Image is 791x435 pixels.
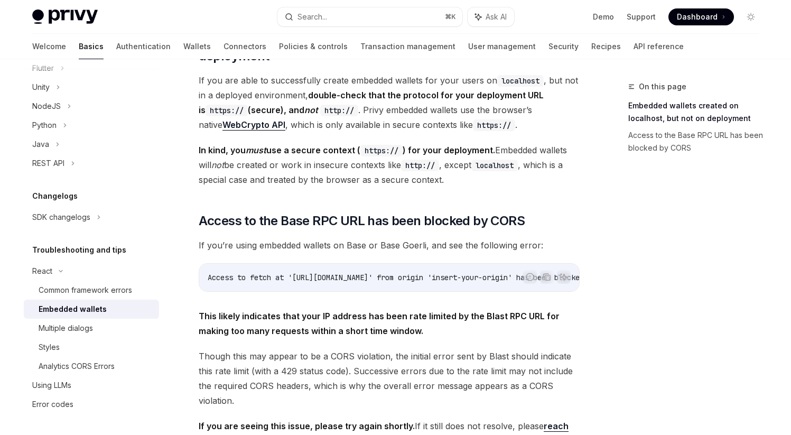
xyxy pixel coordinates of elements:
code: localhost [471,160,518,171]
a: Security [548,34,579,59]
a: Authentication [116,34,171,59]
a: WebCrypto API [222,119,285,131]
div: Multiple dialogs [39,322,93,335]
strong: This likely indicates that your IP address has been rate limited by the Blast RPC URL for making ... [199,311,560,336]
code: http:// [401,160,439,171]
a: Dashboard [668,8,734,25]
div: Analytics CORS Errors [39,360,115,373]
a: Embedded wallets [24,300,159,319]
h5: Troubleshooting and tips [32,244,126,256]
a: Transaction management [360,34,455,59]
button: Toggle dark mode [742,8,759,25]
button: Ask AI [468,7,514,26]
a: API reference [634,34,684,59]
span: Though this may appear to be a CORS violation, the initial error sent by Blast should indicate th... [199,349,580,408]
div: Styles [39,341,60,354]
button: Search...⌘K [277,7,462,26]
div: Java [32,138,49,151]
a: Recipes [591,34,621,59]
div: Error codes [32,398,73,411]
code: https:// [206,105,248,116]
span: Access to the Base RPC URL has been blocked by CORS [199,212,525,229]
em: not [211,160,224,170]
div: SDK changelogs [32,211,90,224]
a: Analytics CORS Errors [24,357,159,376]
a: Styles [24,338,159,357]
a: Wallets [183,34,211,59]
div: Python [32,119,57,132]
div: Common framework errors [39,284,132,297]
img: light logo [32,10,98,24]
a: Error codes [24,395,159,414]
a: Multiple dialogs [24,319,159,338]
a: Basics [79,34,104,59]
code: https:// [360,145,403,156]
span: Embedded wallets will be created or work in insecure contexts like , except , which is a special ... [199,143,580,187]
div: NodeJS [32,100,61,113]
div: Using LLMs [32,379,71,392]
span: ⌘ K [445,13,456,21]
div: Embedded wallets [39,303,107,316]
span: If you are able to successfully create embedded wallets for your users on , but not in a deployed... [199,73,580,132]
a: Using LLMs [24,376,159,395]
a: User management [468,34,536,59]
a: Demo [593,12,614,22]
a: Common framework errors [24,281,159,300]
button: Copy the contents from the code block [540,270,554,284]
a: Access to the Base RPC URL has been blocked by CORS [628,127,768,156]
em: not [304,105,318,115]
code: http:// [320,105,358,116]
button: Report incorrect code [523,270,537,284]
div: Search... [297,11,327,23]
div: REST API [32,157,64,170]
em: must [246,145,266,155]
strong: If you are seeing this issue, please try again shortly. [199,421,415,431]
a: Support [627,12,656,22]
span: Access to fetch at '[URL][DOMAIN_NAME]' from origin 'insert-your-origin' has been blocked by CORS... [208,273,660,282]
h5: Changelogs [32,190,78,202]
a: Embedded wallets created on localhost, but not on deployment [628,97,768,127]
strong: double-check that the protocol for your deployment URL is (secure), and [199,90,544,115]
span: Ask AI [486,12,507,22]
span: If you’re using embedded wallets on Base or Base Goerli, and see the following error: [199,238,580,253]
code: https:// [473,119,515,131]
strong: In kind, you use a secure context ( ) for your deployment. [199,145,495,155]
button: Ask AI [557,270,571,284]
div: Unity [32,81,50,94]
span: On this page [639,80,686,93]
a: Connectors [224,34,266,59]
a: Policies & controls [279,34,348,59]
a: Welcome [32,34,66,59]
span: Dashboard [677,12,718,22]
div: React [32,265,52,277]
code: localhost [497,75,544,87]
